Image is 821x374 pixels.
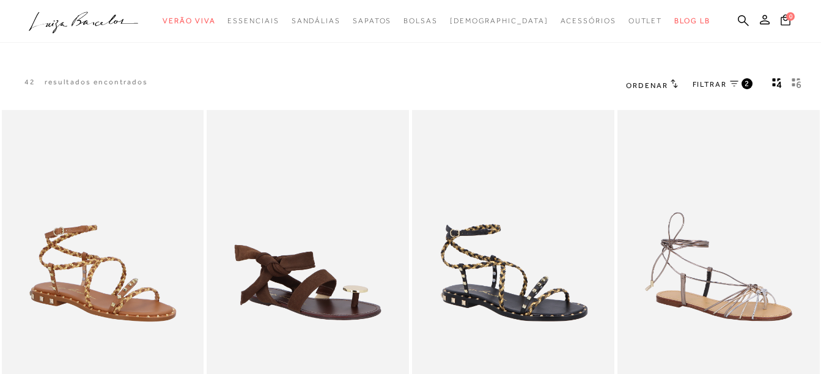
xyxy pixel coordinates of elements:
[163,10,215,32] a: noSubCategoriesText
[24,77,35,87] p: 42
[292,10,341,32] a: noSubCategoriesText
[403,10,438,32] a: noSubCategoriesText
[745,78,750,89] span: 2
[450,16,548,25] span: [DEMOGRAPHIC_DATA]
[227,10,279,32] a: noSubCategoriesText
[353,10,391,32] a: noSubCategoriesText
[163,16,215,25] span: Verão Viva
[353,16,391,25] span: Sapatos
[561,16,616,25] span: Acessórios
[786,12,795,21] span: 0
[450,10,548,32] a: noSubCategoriesText
[674,10,710,32] a: BLOG LB
[628,10,663,32] a: noSubCategoriesText
[777,13,794,30] button: 0
[403,16,438,25] span: Bolsas
[292,16,341,25] span: Sandálias
[768,77,786,93] button: Mostrar 4 produtos por linha
[628,16,663,25] span: Outlet
[674,16,710,25] span: BLOG LB
[788,77,805,93] button: gridText6Desc
[45,77,148,87] p: resultados encontrados
[227,16,279,25] span: Essenciais
[561,10,616,32] a: noSubCategoriesText
[626,81,668,90] span: Ordenar
[693,79,727,90] span: FILTRAR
